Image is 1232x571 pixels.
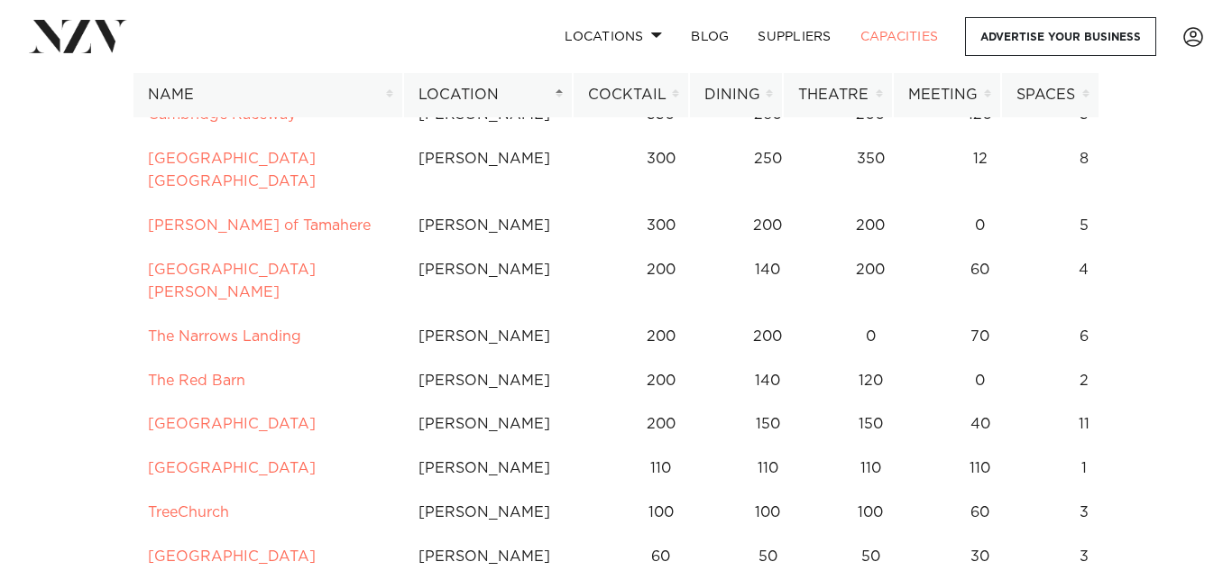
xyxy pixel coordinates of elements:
th: Name: activate to sort column ascending [133,73,403,117]
td: 60 [925,248,1034,315]
td: 110 [815,447,925,491]
td: [PERSON_NAME] [403,204,602,248]
td: 150 [720,402,815,447]
td: 100 [815,491,925,535]
td: 200 [815,204,925,248]
td: 6 [1034,315,1133,359]
td: 140 [720,248,815,315]
td: 70 [925,315,1034,359]
th: Location: activate to sort column descending [403,73,573,117]
td: 200 [602,315,720,359]
th: Meeting: activate to sort column ascending [893,73,1001,117]
td: 120 [815,359,925,403]
th: Theatre: activate to sort column ascending [783,73,893,117]
td: [PERSON_NAME] [403,447,602,491]
td: 200 [602,402,720,447]
td: 4 [1034,248,1133,315]
a: BLOG [676,17,743,56]
td: 40 [925,402,1034,447]
th: Spaces: activate to sort column ascending [1001,73,1099,117]
td: [PERSON_NAME] [403,359,602,403]
a: [GEOGRAPHIC_DATA] [148,549,316,564]
td: 110 [925,447,1034,491]
td: 100 [602,491,720,535]
td: [PERSON_NAME] [403,491,602,535]
td: [PERSON_NAME] [403,402,602,447]
a: [GEOGRAPHIC_DATA] [GEOGRAPHIC_DATA] [148,152,316,189]
td: [PERSON_NAME] [403,248,602,315]
td: 200 [815,248,925,315]
td: [PERSON_NAME] [403,315,602,359]
td: 2 [1034,359,1133,403]
a: Advertise your business [965,17,1156,56]
td: 0 [815,315,925,359]
td: 200 [720,204,815,248]
td: 200 [602,359,720,403]
td: 12 [925,137,1034,204]
a: SUPPLIERS [743,17,845,56]
td: 100 [720,491,815,535]
td: 140 [720,359,815,403]
td: 60 [925,491,1034,535]
td: 250 [720,137,815,204]
td: 0 [925,204,1034,248]
td: 0 [925,359,1034,403]
td: 150 [815,402,925,447]
td: 350 [815,137,925,204]
td: 3 [1034,491,1133,535]
td: 200 [602,248,720,315]
a: TreeChurch [148,505,229,520]
a: [GEOGRAPHIC_DATA][PERSON_NAME] [148,262,316,299]
td: 300 [602,137,720,204]
a: The Narrows Landing [148,329,301,344]
td: 200 [720,315,815,359]
img: nzv-logo.png [29,20,127,52]
th: Dining: activate to sort column ascending [689,73,783,117]
td: 300 [602,204,720,248]
th: Cocktail: activate to sort column ascending [573,73,689,117]
td: 110 [602,447,720,491]
td: [PERSON_NAME] [403,137,602,204]
td: 1 [1034,447,1133,491]
td: 8 [1034,137,1133,204]
td: 110 [720,447,815,491]
a: [PERSON_NAME] of Tamahere [148,218,371,233]
a: Capacities [846,17,953,56]
a: [GEOGRAPHIC_DATA] [148,417,316,431]
a: Locations [550,17,676,56]
td: 11 [1034,402,1133,447]
a: The Red Barn [148,373,245,388]
td: 5 [1034,204,1133,248]
a: [GEOGRAPHIC_DATA] [148,461,316,475]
